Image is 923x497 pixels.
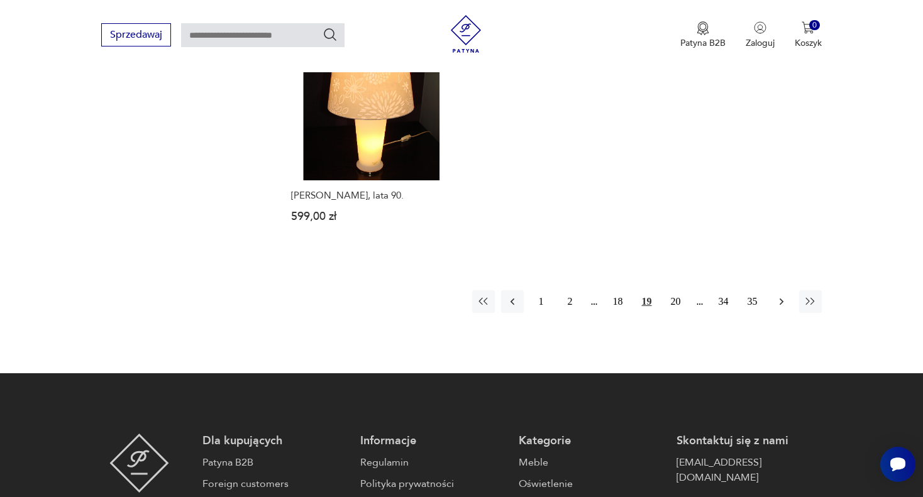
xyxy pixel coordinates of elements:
[291,190,450,201] h3: [PERSON_NAME], lata 90.
[285,10,456,246] a: Lampa Murano, lata 90.[PERSON_NAME], lata 90.599,00 zł
[680,21,726,49] a: Ikona medaluPatyna B2B
[101,23,171,46] button: Sprzedawaj
[291,211,450,222] p: 599,00 zł
[202,455,348,470] a: Patyna B2B
[880,447,915,482] iframe: Smartsupp widget button
[741,290,764,313] button: 35
[360,434,506,449] p: Informacje
[795,37,822,49] p: Koszyk
[636,290,658,313] button: 19
[677,434,822,449] p: Skontaktuj się z nami
[802,21,814,34] img: Ikona koszyka
[680,21,726,49] button: Patyna B2B
[109,434,169,493] img: Patyna - sklep z meblami i dekoracjami vintage
[746,37,775,49] p: Zaloguj
[697,21,709,35] img: Ikona medalu
[809,20,820,31] div: 0
[607,290,629,313] button: 18
[447,15,485,53] img: Patyna - sklep z meblami i dekoracjami vintage
[677,455,822,485] a: [EMAIL_ADDRESS][DOMAIN_NAME]
[360,455,506,470] a: Regulamin
[665,290,687,313] button: 20
[519,455,664,470] a: Meble
[795,21,822,49] button: 0Koszyk
[680,37,726,49] p: Patyna B2B
[712,290,735,313] button: 34
[202,476,348,491] a: Foreign customers
[323,27,338,42] button: Szukaj
[519,434,664,449] p: Kategorie
[754,21,766,34] img: Ikonka użytkownika
[101,31,171,40] a: Sprzedawaj
[746,21,775,49] button: Zaloguj
[530,290,553,313] button: 1
[360,476,506,491] a: Polityka prywatności
[202,434,348,449] p: Dla kupujących
[559,290,582,313] button: 2
[519,476,664,491] a: Oświetlenie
